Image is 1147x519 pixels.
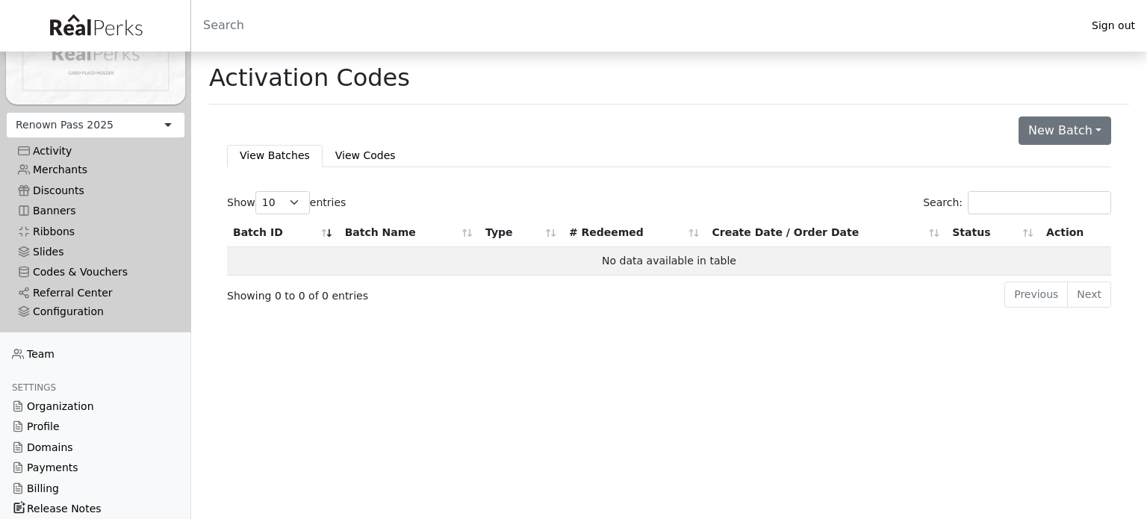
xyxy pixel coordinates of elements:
th: Batch Name: activate to sort column ascending [339,219,479,247]
a: View Codes [323,145,408,167]
div: Configuration [18,305,173,318]
span: Settings [12,382,56,393]
div: Renown Pass 2025 [16,117,114,133]
a: Slides [6,242,185,262]
label: Show entries [227,191,346,214]
th: Type: activate to sort column ascending [479,219,563,247]
a: Merchants [6,160,185,180]
a: Discounts [6,181,185,201]
a: Sign out [1080,16,1147,36]
th: Status: activate to sort column ascending [946,219,1040,247]
a: Referral Center [6,283,185,303]
div: Showing 0 to 0 of 0 entries [227,280,585,305]
label: Search: [923,191,1111,214]
a: Codes & Vouchers [6,262,185,282]
button: New Batch [1019,116,1111,145]
select: Showentries [255,191,310,214]
h1: Activation Codes [209,63,410,92]
img: YwTeL3jZSrAT56iJcvSStD5YpDe8igg4lYGgStdL.png [6,2,185,105]
td: No data available in table [227,247,1111,276]
input: Search: [968,191,1111,214]
th: Action [1040,219,1111,247]
a: View Batches [227,145,323,167]
a: Ribbons [6,221,185,241]
th: Batch ID: activate to sort column ascending [227,219,339,247]
th: # Redeemed: activate to sort column ascending [563,219,706,247]
a: Banners [6,201,185,221]
th: Create Date / Order Date: activate to sort column ascending [706,219,947,247]
img: real_perks_logo-01.svg [42,9,149,43]
div: Activity [18,145,173,158]
input: Search [191,7,1080,43]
